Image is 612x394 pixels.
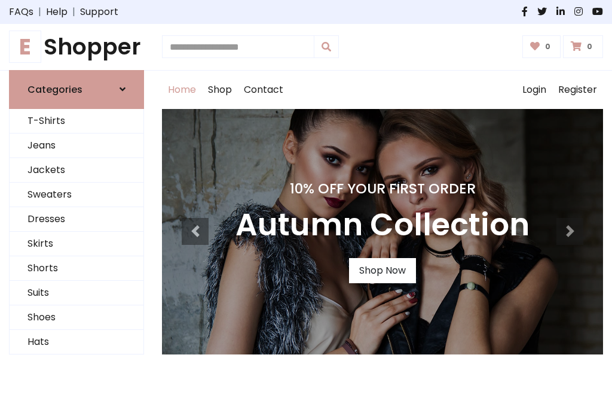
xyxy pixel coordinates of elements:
a: Contact [238,71,289,109]
a: EShopper [9,34,144,60]
a: 0 [563,35,603,58]
a: Home [162,71,202,109]
a: Suits [10,281,143,305]
span: 0 [542,41,553,52]
a: Sweaters [10,183,143,207]
h3: Autumn Collection [235,207,530,244]
a: Shop Now [349,258,416,283]
span: E [9,31,41,63]
a: Categories [9,70,144,109]
span: | [68,5,80,19]
a: Register [552,71,603,109]
a: 0 [522,35,561,58]
a: Shoes [10,305,143,330]
a: Dresses [10,207,143,232]
a: Support [80,5,118,19]
a: Jeans [10,134,143,158]
h6: Categories [27,84,82,95]
a: Skirts [10,232,143,256]
h4: 10% Off Your First Order [235,180,530,197]
a: Jackets [10,158,143,183]
span: | [33,5,46,19]
a: Shorts [10,256,143,281]
h1: Shopper [9,34,144,60]
a: Login [516,71,552,109]
a: T-Shirts [10,109,143,134]
a: Hats [10,330,143,354]
span: 0 [584,41,595,52]
a: Help [46,5,68,19]
a: FAQs [9,5,33,19]
a: Shop [202,71,238,109]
